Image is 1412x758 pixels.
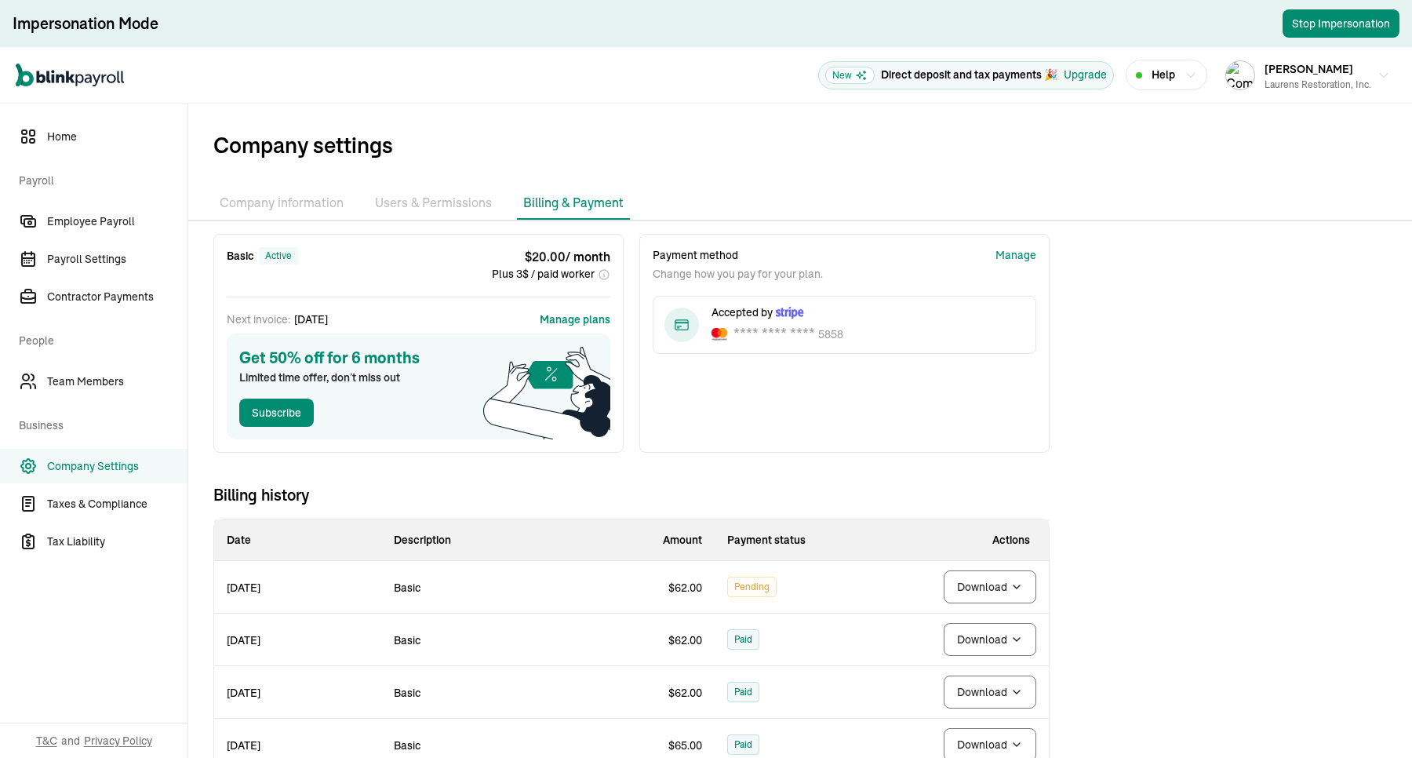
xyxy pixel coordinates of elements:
button: Subscribe [239,399,314,427]
span: Help [1152,67,1175,83]
span: Contractor Payments [47,289,187,305]
span: Payroll Settings [47,251,187,268]
div: Laurens Restoration, Inc. [1265,78,1371,92]
span: $ 20.00 / month [525,247,610,266]
span: Next invoice: [227,312,291,327]
button: Manage plans [540,312,610,327]
button: Download [944,676,1036,709]
button: Download [944,570,1036,603]
span: Team Members [47,374,187,390]
span: Tax Liability [47,534,187,550]
span: [DATE] [227,633,260,647]
span: Paid [734,630,752,649]
p: Direct deposit and tax payments 🎉 [881,67,1057,83]
span: T&C [36,733,57,749]
span: $ 62.00 [668,686,702,700]
span: [DATE] [227,738,260,753]
span: Basic [227,248,254,264]
span: Basic [394,686,420,700]
th: Amount [548,519,715,561]
span: Business [19,402,178,446]
div: Accepted by [711,304,843,320]
span: Company settings [213,129,1412,162]
span: Basic [394,633,420,647]
span: Basic [394,581,420,595]
li: Billing & Payment [517,187,630,220]
p: Change how you pay for your plan. [653,266,823,282]
span: Privacy Policy [84,733,152,749]
span: Taxes & Compliance [47,496,187,512]
button: Manage [995,247,1036,264]
iframe: Chat Widget [1152,589,1412,758]
button: Upgrade [1064,67,1107,83]
div: Subscribe [252,405,301,421]
div: Impersonation Mode [13,13,158,35]
span: Get 50% off for 6 months [239,346,598,370]
span: [DATE] [227,581,260,595]
img: Company logo [1226,61,1254,89]
span: [DATE] [294,312,328,327]
span: $ 62.00 [668,633,702,647]
span: Paid [734,683,752,702]
li: Company information [213,187,350,220]
div: active [259,247,298,264]
span: People [19,317,178,361]
th: Date [214,519,381,561]
p: Payment method [653,247,823,263]
button: Company logo[PERSON_NAME]Laurens Restoration, Inc. [1219,56,1396,95]
button: Help [1126,60,1207,90]
span: Limited time offer, don’t miss out [239,370,598,386]
span: Payroll [19,157,178,201]
span: [PERSON_NAME] [1265,62,1353,76]
span: $ 62.00 [668,581,702,595]
nav: Global [16,53,124,98]
th: Payment status [715,519,882,561]
span: Basic [394,738,420,753]
span: Home [47,129,187,145]
span: Company Settings [47,458,187,475]
span: Plus 3$ / paid worker [492,266,595,282]
th: Actions [882,519,1049,561]
span: Employee Payroll [47,213,187,230]
li: Users & Permissions [369,187,498,220]
span: Pending [734,578,770,596]
span: [DATE] [227,686,260,700]
button: Stop Impersonation [1283,9,1399,38]
button: Download [944,623,1036,656]
div: 5858 [733,323,843,345]
span: New [825,67,875,84]
th: Description [381,519,548,561]
span: Billing history [213,484,1050,506]
span: Paid [734,735,752,754]
span: $ 65.00 [668,738,702,753]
